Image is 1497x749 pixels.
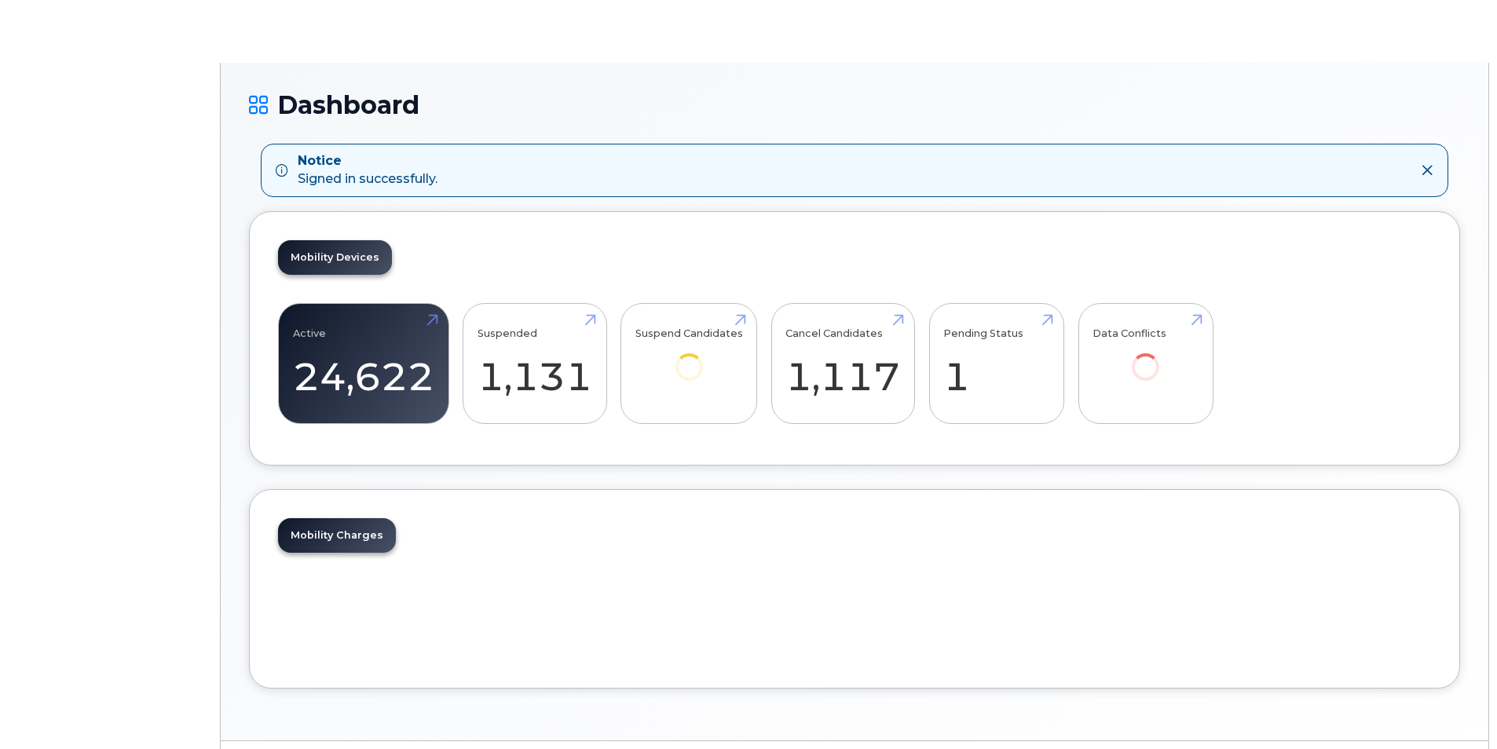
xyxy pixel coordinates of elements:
a: Pending Status 1 [943,312,1049,415]
div: Signed in successfully. [298,152,437,188]
a: Mobility Devices [278,240,392,275]
strong: Notice [298,152,437,170]
a: Suspended 1,131 [478,312,592,415]
a: Data Conflicts [1093,312,1199,402]
a: Active 24,622 [293,312,434,415]
a: Mobility Charges [278,518,396,553]
a: Suspend Candidates [635,312,743,402]
h1: Dashboard [249,91,1460,119]
a: Cancel Candidates 1,117 [785,312,900,415]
